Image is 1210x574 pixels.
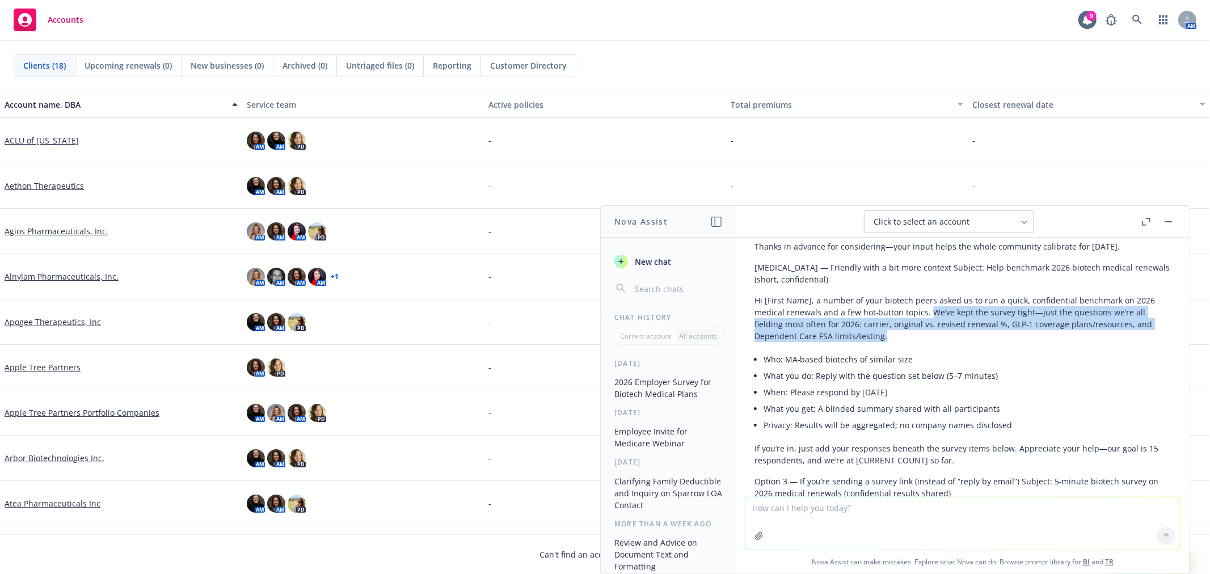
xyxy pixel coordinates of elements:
img: photo [288,132,306,150]
div: Account name, DBA [5,99,225,111]
span: - [488,497,491,509]
span: Clients (18) [23,60,66,71]
img: photo [267,449,285,467]
img: photo [247,449,265,467]
span: Can't find an account? [540,548,671,560]
a: Switch app [1152,9,1175,31]
img: photo [288,495,306,513]
span: - [972,134,975,146]
img: photo [247,313,265,331]
span: - [731,134,733,146]
span: - [731,180,733,192]
a: Apple Tree Partners Portfolio Companies [5,407,159,419]
img: photo [267,404,285,422]
img: photo [247,404,265,422]
a: TR [1105,557,1114,567]
a: Aethon Therapeutics [5,180,84,192]
button: Click to select an account [864,210,1034,233]
button: Total premiums [726,91,968,118]
button: 2026 Employer Survey for Biotech Medical Plans [610,373,727,403]
img: photo [288,222,306,240]
a: + 1 [331,273,339,280]
li: Who: MA‑based biotechs of similar size [764,351,1171,368]
span: Untriaged files (0) [346,60,414,71]
a: ACLU of [US_STATE] [5,134,79,146]
img: photo [288,177,306,195]
span: - [488,271,491,282]
span: Click to select an account [874,216,969,227]
span: - [488,134,491,146]
img: photo [288,268,306,286]
img: photo [247,358,265,377]
p: Hi [First Name], a number of your biotech peers asked us to run a quick, confidential benchmark o... [754,294,1171,342]
img: photo [267,222,285,240]
span: Archived (0) [283,60,327,71]
img: photo [247,268,265,286]
div: More than a week ago [601,519,736,529]
span: - [488,361,491,373]
input: Search chats [633,281,723,297]
a: Agios Pharmaceuticals, Inc. [5,225,108,237]
img: photo [308,404,326,422]
a: Report a Bug [1100,9,1123,31]
img: photo [247,495,265,513]
h1: Nova Assist [614,216,668,227]
li: When: Please respond by [DATE] [764,384,1171,400]
img: photo [247,177,265,195]
div: Closest renewal date [972,99,1193,111]
span: Accounts [48,15,83,24]
img: photo [267,132,285,150]
span: - [972,180,975,192]
a: Apple Tree Partners [5,361,81,373]
a: Alnylam Pharmaceuticals, Inc. [5,271,119,282]
a: Apogee Therapeutics, Inc [5,316,101,328]
p: Option 3 — If you’re sending a survey link (instead of “reply by email”) Subject: 5‑minute biotec... [754,475,1171,499]
img: photo [288,449,306,467]
div: Service team [247,99,480,111]
div: 9 [1086,11,1097,21]
button: Closest renewal date [968,91,1210,118]
img: photo [267,177,285,195]
p: Thanks in advance for considering—your input helps the whole community calibrate for [DATE]. [754,240,1171,252]
p: All accounts [679,331,717,341]
img: photo [267,358,285,377]
span: Upcoming renewals (0) [85,60,172,71]
p: If you’re in, just add your responses beneath the survey items below. Appreciate your help—our go... [754,442,1171,466]
div: Total premiums [731,99,951,111]
img: photo [247,222,265,240]
button: New chat [610,251,727,272]
div: Chat History [601,313,736,322]
img: photo [267,495,285,513]
p: [MEDICAL_DATA] — Friendly with a bit more context Subject: Help benchmark 2026 biotech medical re... [754,261,1171,285]
span: Reporting [433,60,471,71]
div: [DATE] [601,358,736,368]
span: New businesses (0) [191,60,264,71]
img: photo [308,268,326,286]
img: photo [308,222,326,240]
img: photo [267,313,285,331]
span: - [488,452,491,464]
p: Current account [620,331,671,341]
span: Nova Assist can make mistakes. Explore what Nova can do: Browse prompt library for and [741,550,1184,573]
a: Atea Pharmaceuticals Inc [5,497,100,509]
button: Clarifying Family Deductible and Inquiry on Sparrow LOA Contact [610,472,727,514]
span: Customer Directory [490,60,567,71]
button: Employee Invite for Medicare Webinar [610,422,727,453]
a: BI [1083,557,1090,567]
li: What you do: Reply with the question set below (5–7 minutes) [764,368,1171,384]
img: photo [247,132,265,150]
div: [DATE] [601,457,736,467]
a: Accounts [9,4,88,36]
img: photo [267,268,285,286]
div: [DATE] [601,408,736,417]
a: Search [1126,9,1149,31]
li: Privacy: Results will be aggregated; no company names disclosed [764,417,1171,433]
a: Arbor Biotechnologies Inc. [5,452,104,464]
button: Service team [242,91,484,118]
div: Active policies [488,99,722,111]
span: - [488,225,491,237]
button: Active policies [484,91,726,118]
img: photo [288,404,306,422]
li: What you get: A blinded summary shared with all participants [764,400,1171,417]
img: photo [288,313,306,331]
